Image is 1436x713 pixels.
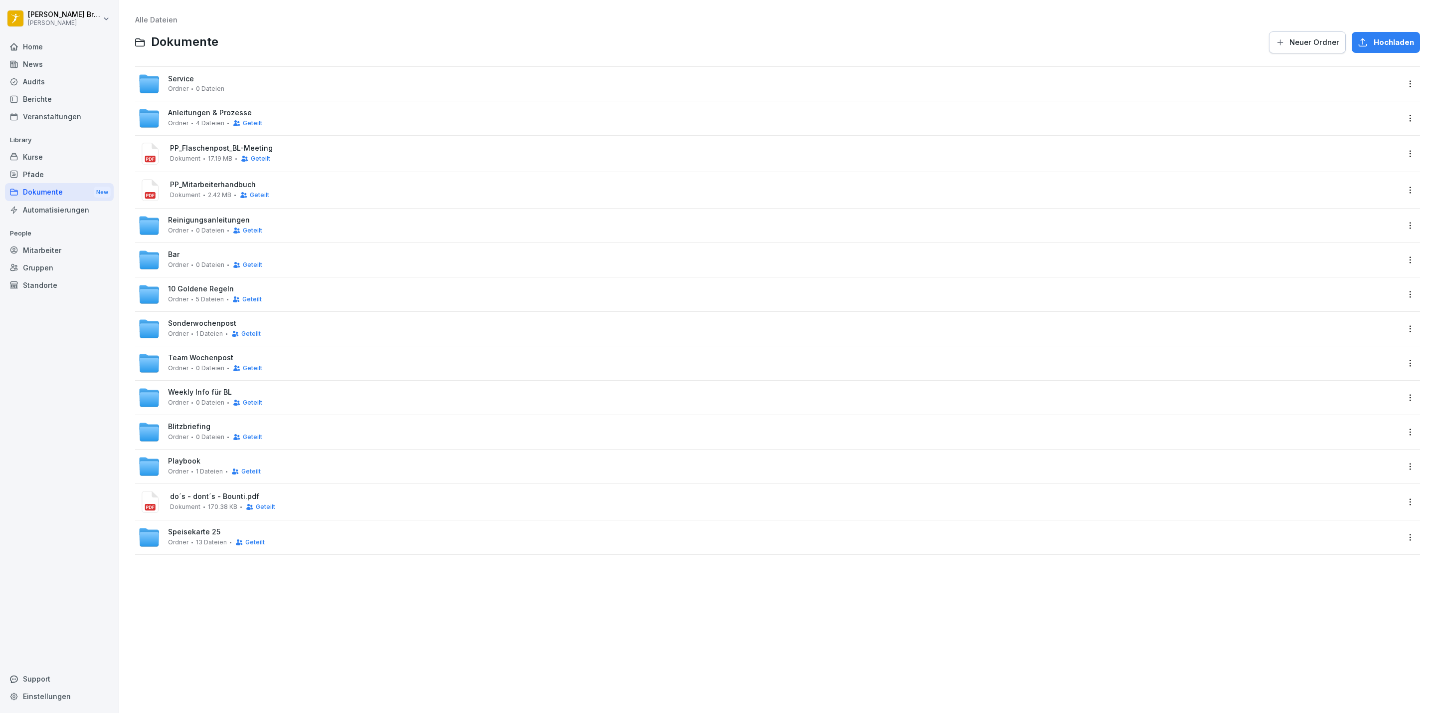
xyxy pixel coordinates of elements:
[138,456,1399,477] a: PlaybookOrdner1 DateienGeteilt
[5,276,114,294] a: Standorte
[1289,37,1339,48] span: Neuer Ordner
[1269,31,1346,53] button: Neuer Ordner
[5,226,114,241] p: People
[5,148,114,166] a: Kurse
[251,155,270,162] span: Geteilt
[5,201,114,219] a: Automatisierungen
[5,132,114,148] p: Library
[5,90,114,108] a: Berichte
[243,227,262,234] span: Geteilt
[5,183,114,202] a: DokumenteNew
[135,15,178,24] a: Alle Dateien
[243,399,262,406] span: Geteilt
[168,539,188,546] span: Ordner
[151,35,218,49] span: Dokumente
[170,492,1399,501] span: do´s - dont´s - Bounti.pdf
[168,285,234,293] span: 10 Goldene Regeln
[168,75,194,83] span: Service
[168,330,188,337] span: Ordner
[168,227,188,234] span: Ordner
[168,250,179,259] span: Bar
[1352,32,1420,53] button: Hochladen
[138,73,1399,95] a: ServiceOrdner0 Dateien
[168,365,188,372] span: Ordner
[5,688,114,705] a: Einstellungen
[196,120,224,127] span: 4 Dateien
[196,227,224,234] span: 0 Dateien
[242,296,262,303] span: Geteilt
[170,155,200,162] span: Dokument
[138,318,1399,340] a: SonderwochenpostOrdner1 DateienGeteilt
[168,261,188,268] span: Ordner
[138,283,1399,305] a: 10 Goldene RegelnOrdner5 DateienGeteilt
[168,120,188,127] span: Ordner
[196,296,224,303] span: 5 Dateien
[208,503,237,510] span: 170.38 KB
[208,192,231,199] span: 2.42 MB
[94,187,111,198] div: New
[170,192,200,199] span: Dokument
[168,388,232,397] span: Weekly Info für BL
[168,457,200,466] span: Playbook
[208,155,232,162] span: 17.19 MB
[1374,37,1414,48] span: Hochladen
[243,434,262,441] span: Geteilt
[5,183,114,202] div: Dokumente
[28,10,101,19] p: [PERSON_NAME] Bremke
[170,181,1399,189] span: PP_Mitarbeiterhandbuch
[138,526,1399,548] a: Speisekarte 25Ordner13 DateienGeteilt
[168,354,233,362] span: Team Wochenpost
[138,249,1399,271] a: BarOrdner0 DateienGeteilt
[138,387,1399,409] a: Weekly Info für BLOrdner0 DateienGeteilt
[196,539,227,546] span: 13 Dateien
[168,216,250,225] span: Reinigungsanleitungen
[168,85,188,92] span: Ordner
[196,365,224,372] span: 0 Dateien
[5,55,114,73] a: News
[196,85,224,92] span: 0 Dateien
[28,19,101,26] p: [PERSON_NAME]
[168,528,220,536] span: Speisekarte 25
[168,423,210,431] span: Blitzbriefing
[250,192,269,199] span: Geteilt
[5,166,114,183] a: Pfade
[168,434,188,441] span: Ordner
[196,399,224,406] span: 0 Dateien
[170,503,200,510] span: Dokument
[241,330,261,337] span: Geteilt
[196,434,224,441] span: 0 Dateien
[196,468,223,475] span: 1 Dateien
[138,352,1399,374] a: Team WochenpostOrdner0 DateienGeteilt
[243,365,262,372] span: Geteilt
[138,421,1399,443] a: BlitzbriefingOrdner0 DateienGeteilt
[5,38,114,55] a: Home
[168,109,252,117] span: Anleitungen & Prozesse
[243,261,262,268] span: Geteilt
[5,73,114,90] a: Audits
[196,261,224,268] span: 0 Dateien
[170,144,1399,153] span: PP_Flaschenpost_BL-Meeting
[168,468,188,475] span: Ordner
[168,399,188,406] span: Ordner
[5,670,114,688] div: Support
[196,330,223,337] span: 1 Dateien
[5,241,114,259] a: Mitarbeiter
[138,107,1399,129] a: Anleitungen & ProzesseOrdner4 DateienGeteilt
[168,319,236,328] span: Sonderwochenpost
[245,539,265,546] span: Geteilt
[168,296,188,303] span: Ordner
[5,108,114,125] a: Veranstaltungen
[5,259,114,276] a: Gruppen
[243,120,262,127] span: Geteilt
